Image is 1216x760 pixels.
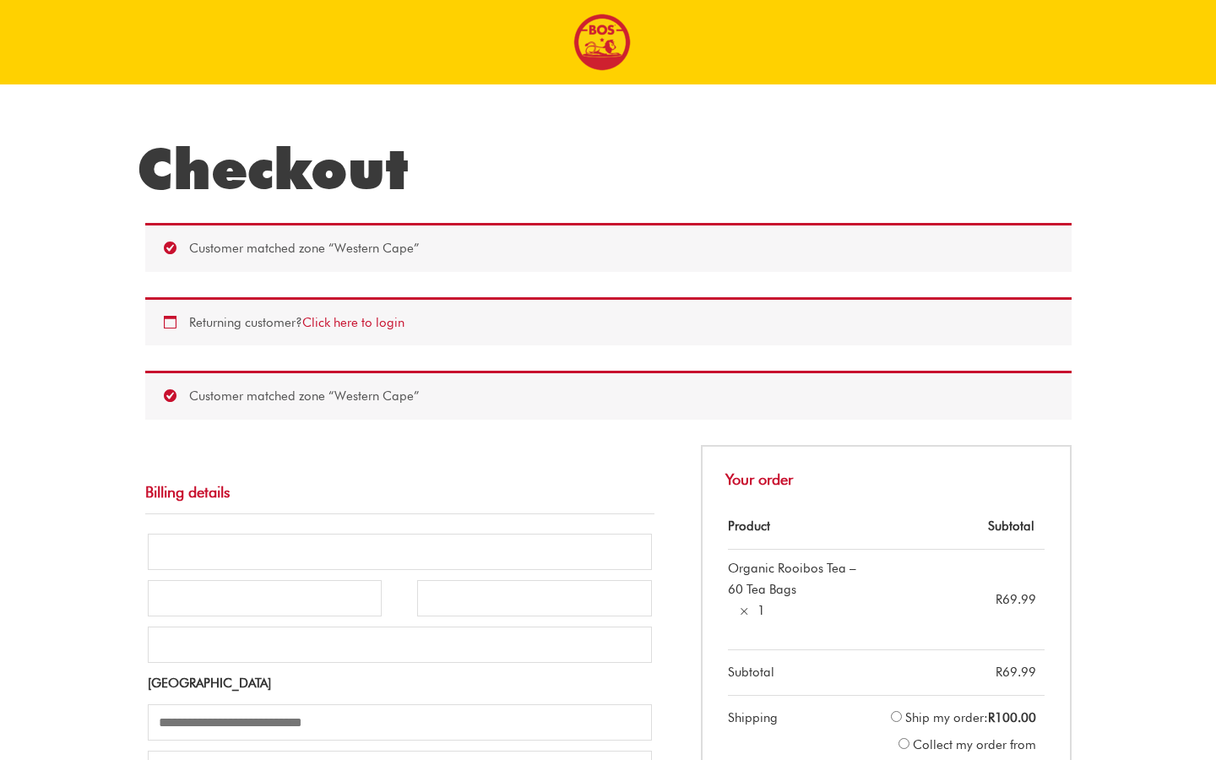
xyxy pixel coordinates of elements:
th: Product [728,504,880,550]
img: BOS logo finals-200px [573,14,631,71]
div: Customer matched zone “Western Cape” [145,371,1072,420]
bdi: 69.99 [996,665,1036,680]
span: R [996,665,1002,680]
bdi: 100.00 [988,710,1036,725]
bdi: 69.99 [996,592,1036,607]
div: Customer matched zone “Western Cape” [145,223,1072,272]
span: R [988,710,995,725]
span: R [996,592,1002,607]
th: Subtotal [728,650,880,696]
th: Subtotal [879,504,1044,550]
strong: [GEOGRAPHIC_DATA] [148,676,271,691]
h3: Your order [701,445,1072,504]
strong: × 1 [739,603,765,618]
div: Returning customer? [145,297,1072,346]
h1: Checkout [137,135,1080,203]
div: Organic Rooibos Tea – 60 Tea Bags [728,558,871,600]
label: Ship my order: [905,710,1036,725]
h3: Billing details [145,465,654,514]
a: Click here to login [302,315,404,330]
